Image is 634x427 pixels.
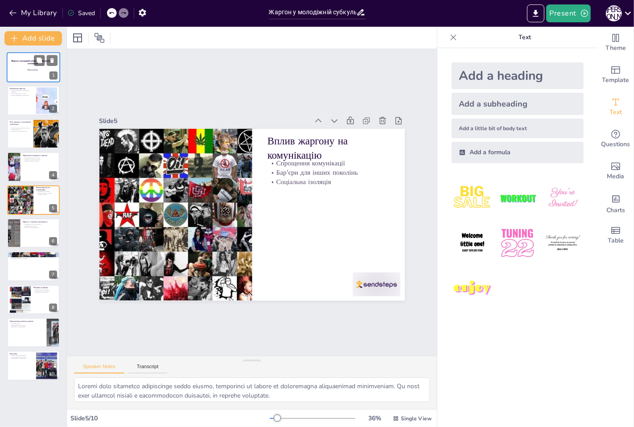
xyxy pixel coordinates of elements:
[602,75,630,85] span: Template
[74,378,430,402] textarea: Loremi dolo sitametco adipiscinge seddo eiusmo, temporinci ut labore et doloremagna aliquaenimad ...
[269,179,391,201] p: Соціальна ізоляція
[497,177,538,219] img: 2.jpeg
[401,415,432,422] span: Single View
[497,222,538,264] img: 5.jpeg
[542,222,584,264] img: 6.jpeg
[364,414,386,423] div: 36 %
[7,119,60,148] div: 3
[23,159,57,160] p: Термінологія з музики та моди
[270,170,392,192] p: Бар'єри для інших поколінь
[10,87,33,90] p: Визначення жаргону
[7,218,60,248] div: 6
[67,9,95,17] div: Saved
[461,27,589,48] p: Text
[609,107,622,117] span: Text
[10,93,33,94] p: Жаргон еволюціонує з часом
[34,55,45,66] button: Duplicate Slide
[23,154,57,157] p: Приклади молодіжного жаргону
[10,130,31,132] p: Відображення соціальних змін
[33,286,57,288] p: Виклики та ризики
[36,190,57,192] p: Спрощення комунікації
[33,291,57,293] p: Важливість інклюзивності
[271,160,393,183] p: Спрощення комунікації
[452,93,584,115] div: Add a subheading
[542,177,584,219] img: 3.jpeg
[598,123,634,155] div: Get real-time input from your audience
[605,43,626,53] span: Theme
[606,5,622,21] div: П [PERSON_NAME]
[23,221,57,223] p: Жаргон і соціальна ідентичність
[7,318,60,347] div: 9
[23,227,57,229] p: Вплив на самоусвідомлення
[36,186,57,191] p: Вплив жаргону на комунікацію
[8,60,57,66] p: Жаргон у молодіжній субкультурі: Визначення та особливості
[452,142,584,163] div: Add a formula
[452,222,493,264] img: 4.jpeg
[47,55,58,66] button: Delete Slide
[8,69,57,71] p: Підготувала
[10,255,57,257] p: Використання в музиці
[10,129,31,131] p: Засіб комунікації
[7,285,60,314] div: 8
[606,205,625,215] span: Charts
[7,86,60,115] div: 2
[606,4,622,22] button: П [PERSON_NAME]
[10,323,44,324] p: Еволюція жаргону
[452,268,493,309] img: 7.jpeg
[128,364,168,374] button: Transcript
[10,258,57,260] p: Соціальні мережі як платформа
[10,354,33,356] p: Жаргон формує ідентичність
[70,414,270,423] div: Slide 5 / 10
[10,320,44,323] p: Перспективи розвитку жаргону
[598,27,634,59] div: Change the overall theme
[108,101,317,131] div: Slide 5
[10,356,33,357] p: Ризики використання жаргону
[49,72,58,80] div: 1
[33,290,57,292] p: Непорозуміння через жаргон
[598,155,634,187] div: Add images, graphics, shapes or video
[271,136,395,177] p: Вплив жаргону на комунікацію
[10,256,57,258] p: Вплив на рекламу
[36,192,57,194] p: Бар'єри для інших поколінь
[49,105,57,113] div: 2
[601,140,630,149] span: Questions
[33,288,57,290] p: Виключення з комунікації
[74,364,124,374] button: Speaker Notes
[10,94,33,96] p: Групова ідентичність через жаргон
[10,121,31,126] p: Роль жаргону у молодіжній субкультурі
[7,6,61,20] button: My Library
[23,223,57,225] p: Соціальний статус через жаргон
[10,326,44,328] p: Важливість спостереження
[546,4,591,22] button: Present
[49,138,57,146] div: 3
[608,236,624,246] span: Table
[7,185,60,215] div: 5
[7,52,60,82] div: 1
[46,370,57,378] div: 10
[598,91,634,123] div: Add text boxes
[598,219,634,251] div: Add a table
[10,357,33,359] p: Інклюзивність у спілкуванні
[452,119,584,138] div: Add a little bit of body text
[23,157,57,159] p: Приклади термінів з технологій
[452,177,493,219] img: 1.jpeg
[49,171,57,179] div: 4
[49,304,57,312] div: 8
[598,59,634,91] div: Add ready made slides
[452,62,584,89] div: Add a heading
[269,6,356,19] input: Insert title
[70,31,85,45] div: Layout
[49,237,57,245] div: 6
[23,225,57,227] p: Ідентифікація з групою
[94,33,105,43] span: Position
[36,193,57,195] p: Соціальна ізоляція
[10,324,44,326] p: Відображення нових трендів
[10,253,57,255] p: Жаргон у медіа
[7,152,60,181] div: 4
[4,31,62,45] button: Add slide
[49,337,57,345] div: 9
[598,187,634,219] div: Add charts and graphs
[49,271,57,279] div: 7
[23,160,57,162] p: Соціальні мережі та жаргон
[10,90,33,93] p: Жаргон визначається специфічною лексикою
